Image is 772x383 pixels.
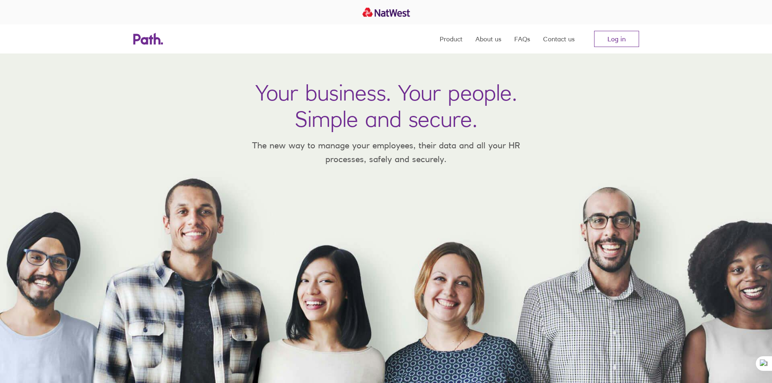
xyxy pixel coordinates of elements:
a: About us [475,24,501,53]
a: Log in [594,31,639,47]
h1: Your business. Your people. Simple and secure. [255,79,517,132]
a: Product [440,24,462,53]
p: The new way to manage your employees, their data and all your HR processes, safely and securely. [240,139,532,166]
a: Contact us [543,24,575,53]
a: FAQs [514,24,530,53]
